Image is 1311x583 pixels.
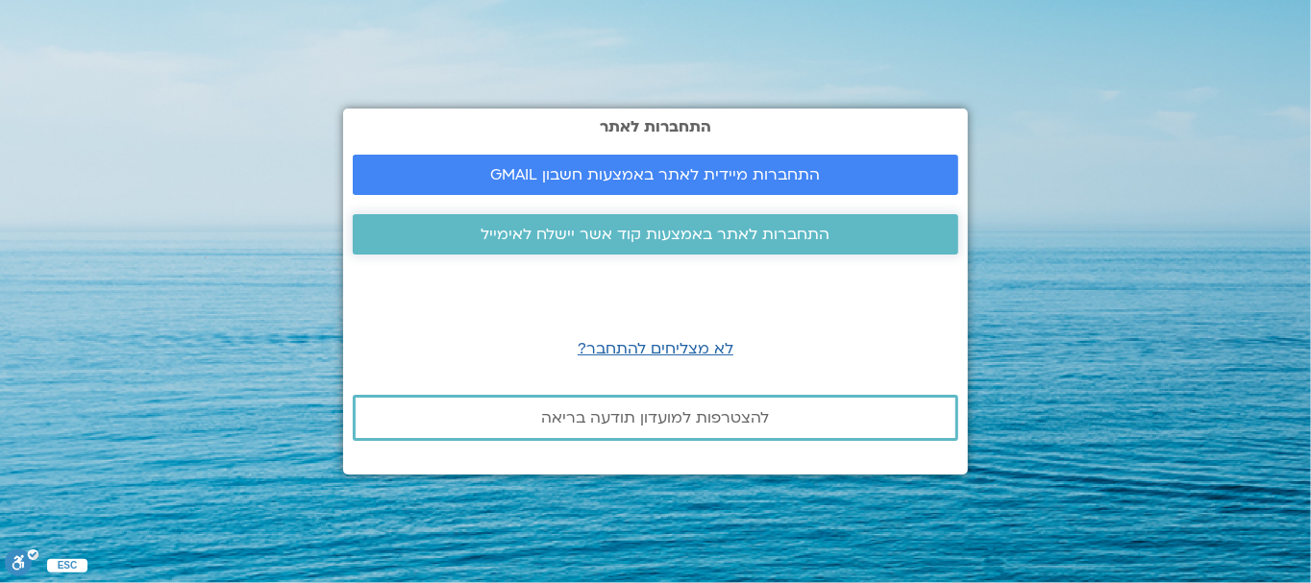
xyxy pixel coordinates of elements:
[353,118,958,135] h2: התחברות לאתר
[353,395,958,441] a: להצטרפות למועדון תודעה בריאה
[353,155,958,195] a: התחברות מיידית לאתר באמצעות חשבון GMAIL
[542,409,770,426] span: להצטרפות למועדון תודעה בריאה
[491,166,821,183] span: התחברות מיידית לאתר באמצעות חשבון GMAIL
[482,226,830,243] span: התחברות לאתר באמצעות קוד אשר יישלח לאימייל
[353,214,958,255] a: התחברות לאתר באמצעות קוד אשר יישלח לאימייל
[578,338,733,359] a: לא מצליחים להתחבר?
